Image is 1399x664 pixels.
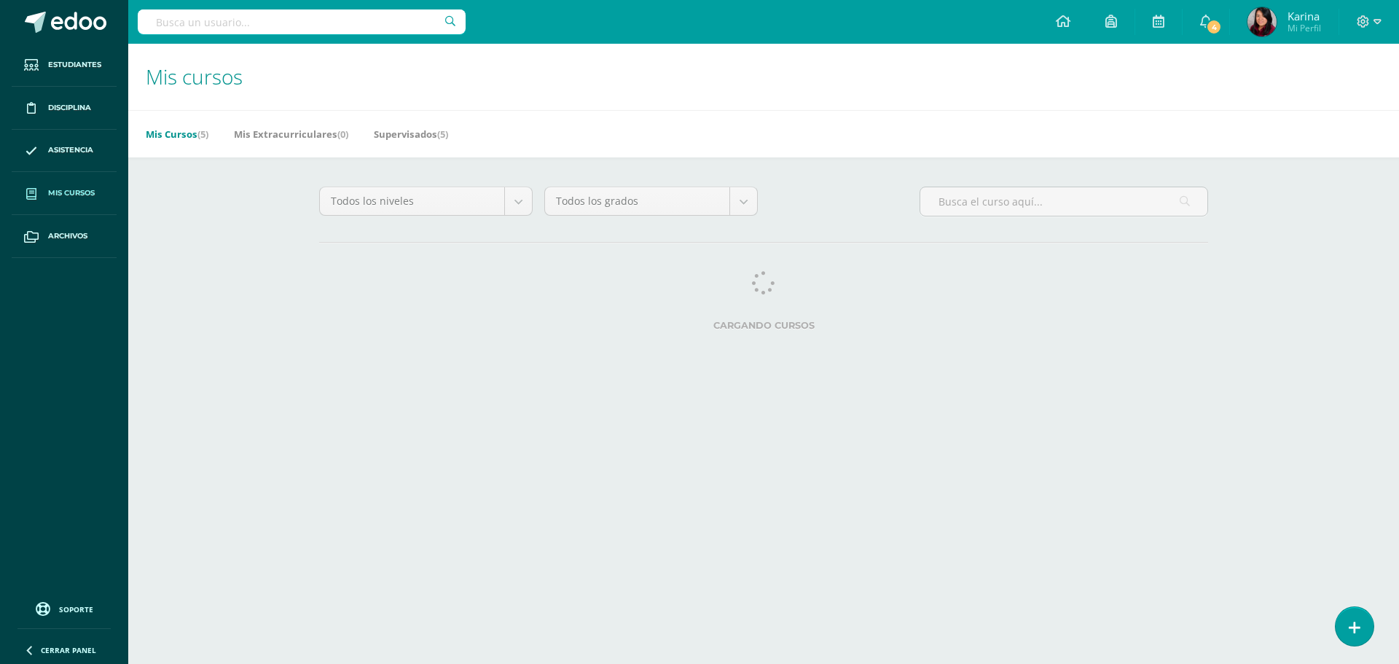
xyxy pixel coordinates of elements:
[138,9,466,34] input: Busca un usuario...
[1206,19,1222,35] span: 4
[12,87,117,130] a: Disciplina
[48,59,101,71] span: Estudiantes
[48,102,91,114] span: Disciplina
[556,187,718,215] span: Todos los grados
[319,320,1208,331] label: Cargando cursos
[17,598,111,618] a: Soporte
[1288,9,1321,23] span: Karina
[920,187,1207,216] input: Busca el curso aquí...
[41,645,96,655] span: Cerrar panel
[1288,22,1321,34] span: Mi Perfil
[12,44,117,87] a: Estudiantes
[374,122,448,146] a: Supervisados(5)
[12,172,117,215] a: Mis cursos
[146,122,208,146] a: Mis Cursos(5)
[146,63,243,90] span: Mis cursos
[12,215,117,258] a: Archivos
[545,187,757,215] a: Todos los grados
[12,130,117,173] a: Asistencia
[1247,7,1277,36] img: 2b2d077cd3225eb4770a88151ad57b39.png
[437,128,448,141] span: (5)
[337,128,348,141] span: (0)
[234,122,348,146] a: Mis Extracurriculares(0)
[320,187,532,215] a: Todos los niveles
[48,230,87,242] span: Archivos
[48,187,95,199] span: Mis cursos
[197,128,208,141] span: (5)
[59,604,93,614] span: Soporte
[48,144,93,156] span: Asistencia
[331,187,493,215] span: Todos los niveles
